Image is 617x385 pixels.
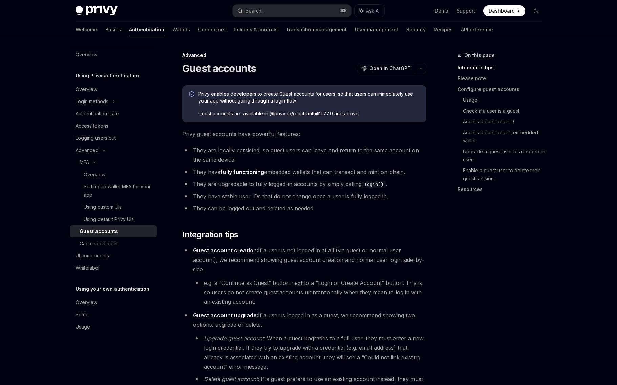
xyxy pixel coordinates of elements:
[463,116,547,127] a: Access a guest user ID
[366,7,380,14] span: Ask AI
[463,146,547,165] a: Upgrade a guest user to a logged-in user
[76,252,109,260] div: UI components
[182,204,426,213] li: They can be logged out and deleted as needed.
[234,22,278,38] a: Policies & controls
[76,85,97,93] div: Overview
[76,134,116,142] div: Logging users out
[76,298,97,307] div: Overview
[182,167,426,177] li: They have embedded wallets that can transact and mint on-chain.
[182,191,426,201] li: They have stable user IDs that do not change once a user is fully logged in.
[80,158,89,166] div: MFA
[76,6,118,16] img: dark logo
[198,110,420,117] span: Guest accounts are available in @privy-io/react-auth@1.77.0 and above.
[70,225,157,237] a: Guest accounts
[76,51,97,59] div: Overview
[76,264,99,272] div: Whitelabel
[70,108,157,120] a: Authentication state
[458,184,547,195] a: Resources
[193,278,426,307] li: e.g. a “Continue as Guest” button next to a “Login or Create Account” button. This is so users do...
[76,146,99,154] div: Advanced
[182,179,426,189] li: They are upgradable to fully logged-in accounts by simply calling .
[463,95,547,106] a: Usage
[286,22,347,38] a: Transaction management
[70,262,157,274] a: Whitelabel
[483,5,525,16] a: Dashboard
[489,7,515,14] span: Dashboard
[193,247,258,254] strong: Guest account creation:
[406,22,426,38] a: Security
[70,250,157,262] a: UI components
[76,72,139,80] h5: Using Privy authentication
[182,229,238,240] span: Integration tips
[461,22,493,38] a: API reference
[463,127,547,146] a: Access a guest user’s embedded wallet
[76,122,108,130] div: Access tokens
[76,110,119,118] div: Authentication state
[70,237,157,250] a: Captcha on login
[182,246,426,307] li: If a user is not logged in at all (via guest or normal user account), we recommend showing guest ...
[80,227,118,235] div: Guest accounts
[182,129,426,139] span: Privy guest accounts have powerful features:
[458,62,547,73] a: Integration tips
[463,106,547,116] a: Check if a user is a guest
[70,83,157,95] a: Overview
[80,240,118,248] div: Captcha on login
[70,181,157,201] a: Setting up wallet MFA for your app
[182,145,426,164] li: They are locally persisted, so guest users can leave and return to the same account on the same d...
[70,168,157,181] a: Overview
[355,22,398,38] a: User management
[70,49,157,61] a: Overview
[220,168,264,175] strong: fully functioning
[70,132,157,144] a: Logging users out
[531,5,541,16] button: Toggle dark mode
[464,51,495,60] span: On this page
[369,65,411,72] span: Open in ChatGPT
[198,91,420,104] span: Privy enables developers to create Guest accounts for users, so that users can immediately use yo...
[435,7,448,14] a: Demo
[463,165,547,184] a: Enable a guest user to delete their guest session
[70,120,157,132] a: Access tokens
[340,8,347,14] span: ⌘ K
[129,22,164,38] a: Authentication
[198,22,226,38] a: Connectors
[458,73,547,84] a: Please note
[84,215,134,223] div: Using default Privy UIs
[182,52,426,59] div: Advanced
[458,84,547,95] a: Configure guest accounts
[76,22,97,38] a: Welcome
[357,63,415,74] button: Open in ChatGPT
[76,323,90,331] div: Usage
[70,309,157,321] a: Setup
[362,181,386,188] code: login()
[84,203,122,211] div: Using custom UIs
[172,22,190,38] a: Wallets
[182,62,256,74] h1: Guest accounts
[76,311,89,319] div: Setup
[76,285,149,293] h5: Using your own authentication
[193,334,426,371] li: : When a guest upgrades to a full user, they must enter a new login credential. If they try to up...
[70,213,157,225] a: Using default Privy UIs
[84,171,105,179] div: Overview
[70,321,157,333] a: Usage
[204,376,258,382] em: Delete guest account
[70,296,157,309] a: Overview
[105,22,121,38] a: Basics
[84,183,153,199] div: Setting up wallet MFA for your app
[70,201,157,213] a: Using custom UIs
[233,5,351,17] button: Search...⌘K
[434,22,453,38] a: Recipes
[456,7,475,14] a: Support
[355,5,384,17] button: Ask AI
[76,97,108,106] div: Login methods
[193,312,258,319] strong: Guest account upgrade:
[246,7,264,15] div: Search...
[189,91,196,98] svg: Info
[204,335,264,342] em: Upgrade guest account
